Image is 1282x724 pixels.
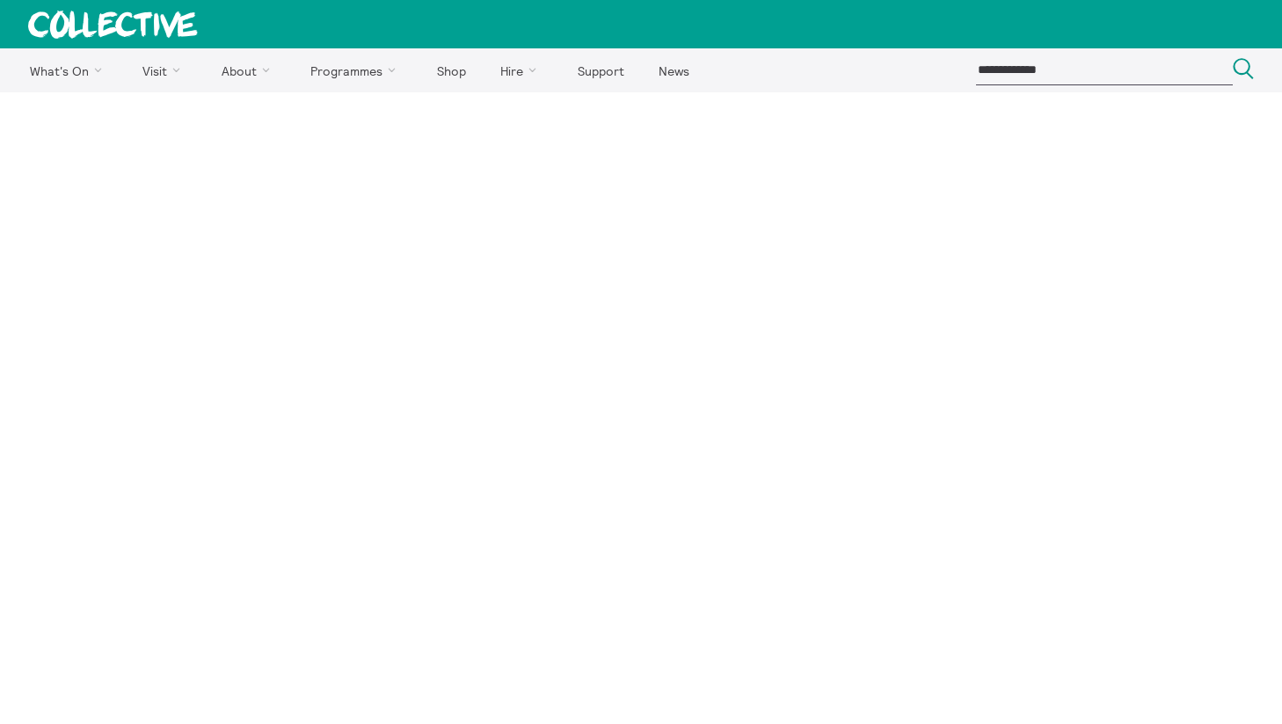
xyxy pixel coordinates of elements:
[295,48,419,92] a: Programmes
[206,48,292,92] a: About
[127,48,203,92] a: Visit
[485,48,559,92] a: Hire
[14,48,124,92] a: What's On
[421,48,481,92] a: Shop
[643,48,704,92] a: News
[562,48,639,92] a: Support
